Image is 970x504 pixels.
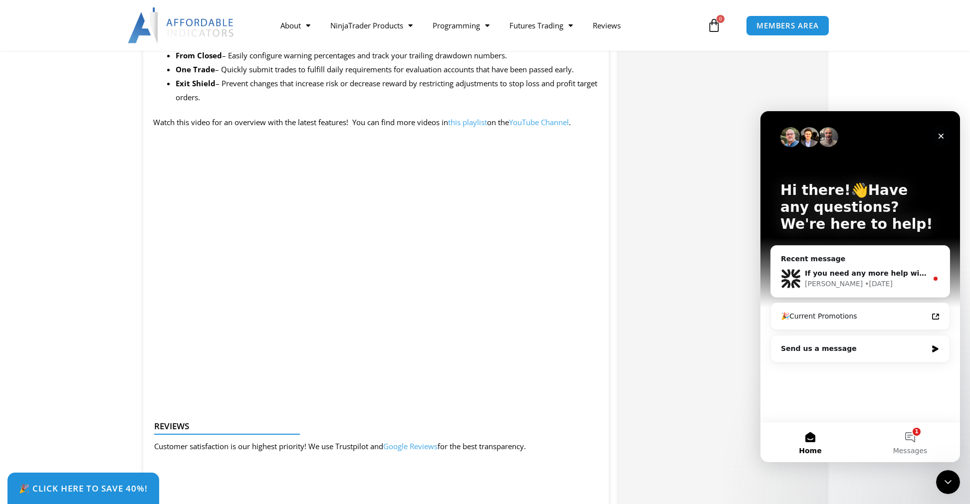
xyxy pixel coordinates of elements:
iframe: Intercom live chat [936,470,960,494]
a: Reviews [583,14,631,37]
a: 🎉 Click Here to save 40%! [7,473,159,504]
div: 🎉Current Promotions [20,200,167,210]
span: If you need any more help with setting up the Trade Copier or have other questions, I'm here to a... [44,158,857,166]
a: 0 [692,11,736,40]
span: 0 [717,15,725,23]
a: Programming [423,14,499,37]
a: MEMBERS AREA [746,15,829,36]
li: – Easily configure warning percentages and track your trailing drawdown numbers. [176,49,599,63]
a: 🎉Current Promotions [14,196,185,214]
h4: Reviews [154,421,590,431]
li: – Quickly submit trades to fulfill daily requirements for evaluation accounts that have been pass... [176,63,599,77]
div: Send us a message [10,224,190,251]
span: Home [38,336,61,343]
a: About [270,14,320,37]
li: – Prevent changes that increase risk or decrease reward by restricting adjustments to stop loss a... [176,77,599,105]
div: Send us a message [20,232,167,243]
div: Close [172,16,190,34]
span: MEMBERS AREA [756,22,819,29]
strong: One Trade [176,64,215,74]
span: 🎉 Click Here to save 40%! [19,484,148,493]
iframe: Intercom live chat [760,111,960,462]
iframe: My NinjaTrader Trade Copier | Summary & Latest Updates [153,151,599,401]
p: Watch this video for an overview with the latest features! You can find more videos in on the . [153,116,599,130]
a: YouTube Channel [509,117,569,127]
a: NinjaTrader Products [320,14,423,37]
nav: Menu [270,14,705,37]
a: Google Reviews [383,441,438,451]
div: • [DATE] [104,168,132,178]
img: LogoAI | Affordable Indicators – NinjaTrader [128,7,235,43]
a: Futures Trading [499,14,583,37]
button: Messages [100,311,200,351]
strong: Exit Shield [176,78,216,88]
a: this playlist [448,117,487,127]
span: Messages [133,336,167,343]
div: [PERSON_NAME] [44,168,102,178]
strong: From Closed [176,50,222,60]
p: Customer satisfaction is our highest priority! We use Trustpilot and for the best transparency. [154,440,526,454]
